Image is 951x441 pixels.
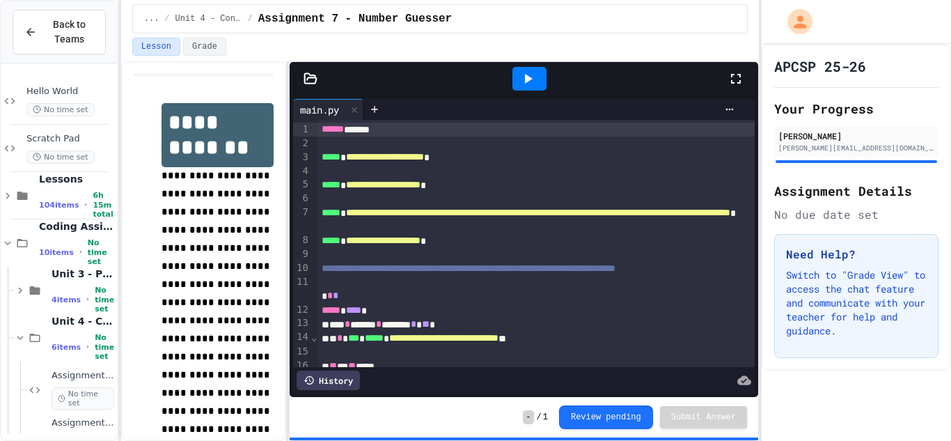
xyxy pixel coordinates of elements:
[88,238,114,266] span: No time set
[79,247,82,258] span: •
[293,345,311,359] div: 15
[293,316,311,330] div: 13
[293,102,346,117] div: main.py
[52,370,114,382] span: Assignment 5 - Booleans
[293,206,311,233] div: 7
[660,406,748,428] button: Submit Answer
[52,295,81,304] span: 4 items
[93,191,113,219] span: 6h 15m total
[84,199,87,210] span: •
[13,10,106,54] button: Back to Teams
[543,412,548,423] span: 1
[86,341,89,353] span: •
[258,10,452,27] span: Assignment 7 - Number Guesser
[774,56,866,76] h1: APCSP 25-26
[86,294,89,305] span: •
[778,130,934,142] div: [PERSON_NAME]
[164,13,169,24] span: /
[293,247,311,261] div: 9
[293,303,311,317] div: 12
[45,17,94,47] span: Back to Teams
[39,201,79,210] span: 104 items
[774,181,938,201] h2: Assignment Details
[39,248,74,257] span: 10 items
[26,103,95,116] span: No time set
[293,123,311,137] div: 1
[786,268,927,338] p: Switch to "Grade View" to access the chat feature and communicate with your teacher for help and ...
[293,359,311,373] div: 16
[26,150,95,164] span: No time set
[293,150,311,164] div: 3
[297,371,360,390] div: History
[774,206,938,223] div: No due date set
[311,332,317,343] span: Fold line
[523,410,533,424] span: -
[175,13,242,24] span: Unit 4 - Control Structures
[26,133,114,145] span: Scratch Pad
[671,412,737,423] span: Submit Answer
[293,330,311,344] div: 14
[893,385,937,427] iframe: chat widget
[95,333,114,361] span: No time set
[773,6,816,38] div: My Account
[293,275,311,303] div: 11
[39,173,114,185] span: Lessons
[293,178,311,192] div: 5
[39,220,114,233] span: Coding Assignments
[778,143,934,153] div: [PERSON_NAME][EMAIL_ADDRESS][DOMAIN_NAME]
[52,343,81,352] span: 6 items
[52,268,114,280] span: Unit 3 - Programming Basics
[774,99,938,118] h2: Your Progress
[559,405,653,429] button: Review pending
[132,38,180,56] button: Lesson
[293,261,311,275] div: 10
[786,246,927,263] h3: Need Help?
[293,192,311,206] div: 6
[248,13,253,24] span: /
[537,412,542,423] span: /
[95,286,114,314] span: No time set
[144,13,159,24] span: ...
[26,86,114,98] span: Hello World
[293,233,311,247] div: 8
[52,387,114,410] span: No time set
[52,315,114,327] span: Unit 4 - Control Structures
[183,38,226,56] button: Grade
[52,417,114,429] span: Assignment 6 - Discount Calculator
[293,164,311,178] div: 4
[835,325,937,384] iframe: chat widget
[293,99,363,120] div: main.py
[293,137,311,150] div: 2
